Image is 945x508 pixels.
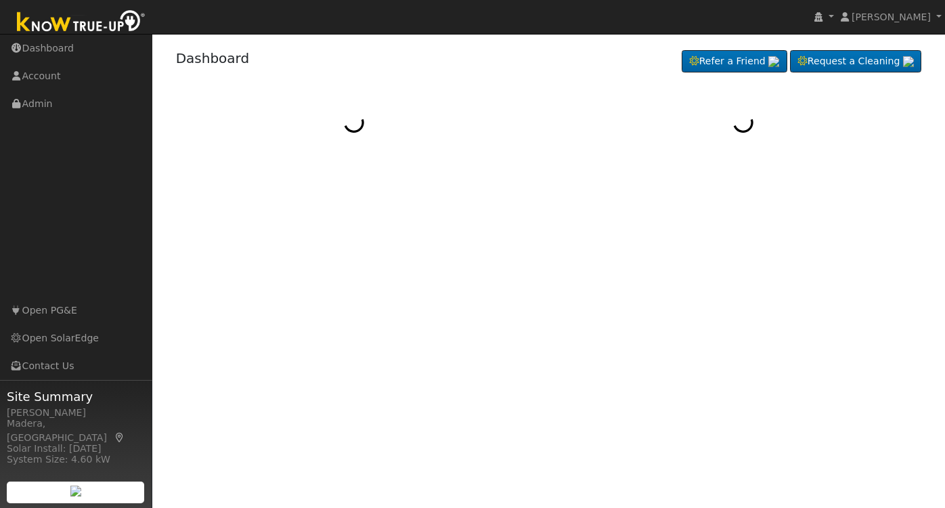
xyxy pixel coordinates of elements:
[7,417,145,445] div: Madera, [GEOGRAPHIC_DATA]
[682,50,787,73] a: Refer a Friend
[7,406,145,420] div: [PERSON_NAME]
[903,56,914,67] img: retrieve
[7,387,145,406] span: Site Summary
[852,12,931,22] span: [PERSON_NAME]
[768,56,779,67] img: retrieve
[70,486,81,496] img: retrieve
[10,7,152,38] img: Know True-Up
[790,50,921,73] a: Request a Cleaning
[176,50,250,66] a: Dashboard
[7,452,145,467] div: System Size: 4.60 kW
[114,432,126,443] a: Map
[7,442,145,456] div: Solar Install: [DATE]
